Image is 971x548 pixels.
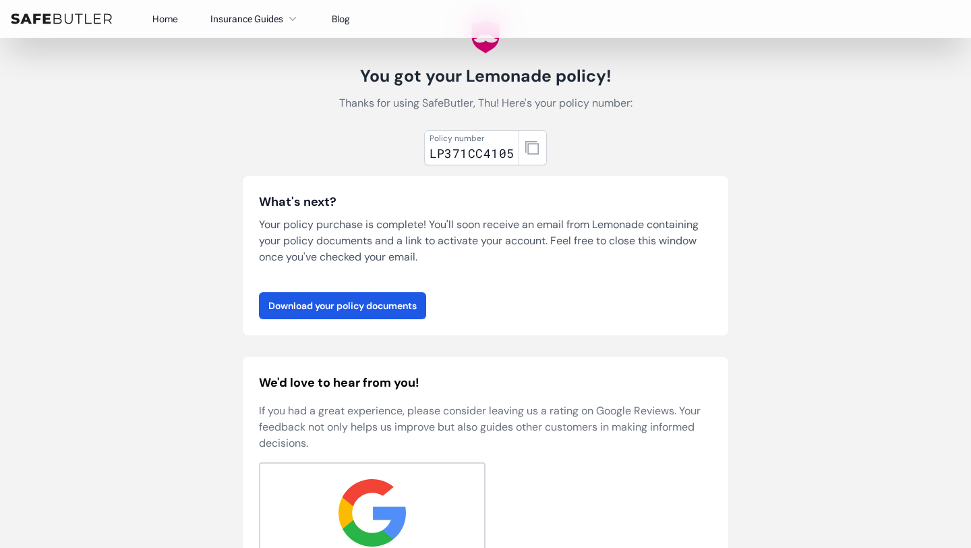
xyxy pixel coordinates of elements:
a: Download your policy documents [259,292,426,319]
h1: You got your Lemonade policy! [334,65,637,87]
button: Insurance Guides [210,11,299,27]
p: Thanks for using SafeButler, Thu! Here's your policy number: [334,92,637,114]
a: Blog [332,13,350,25]
img: google.svg [339,479,406,547]
div: Policy number [430,133,514,144]
h3: What's next? [259,192,712,211]
p: Your policy purchase is complete! You'll soon receive an email from Lemonade containing your poli... [259,217,712,265]
p: If you had a great experience, please consider leaving us a rating on Google Reviews. Your feedba... [259,403,712,451]
img: SafeButler Text Logo [11,13,112,24]
h2: We'd love to hear from you! [259,373,712,392]
div: LP371CC4105 [430,144,514,163]
a: Home [152,13,178,25]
